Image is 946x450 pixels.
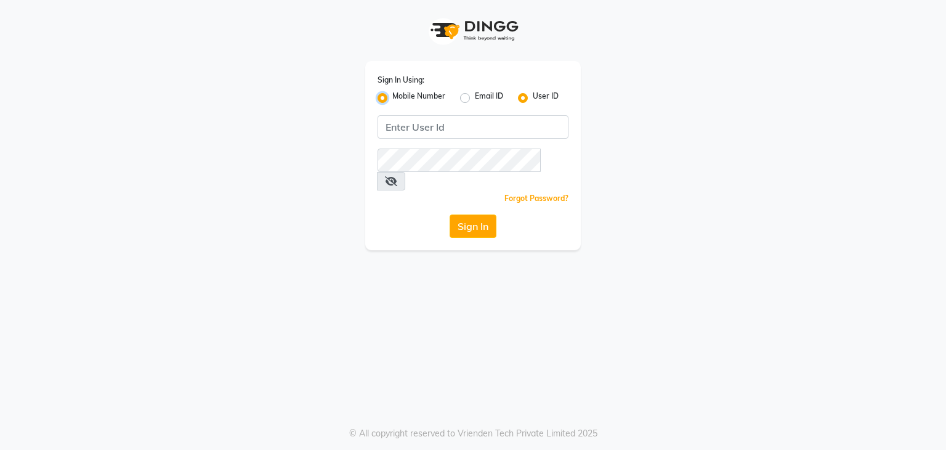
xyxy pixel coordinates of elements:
input: Username [378,115,568,139]
button: Sign In [450,215,496,238]
input: Username [378,149,541,172]
label: Email ID [475,91,503,105]
label: Mobile Number [392,91,445,105]
label: User ID [533,91,559,105]
a: Forgot Password? [504,194,568,203]
img: logo1.svg [424,12,522,49]
label: Sign In Using: [378,75,424,86]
